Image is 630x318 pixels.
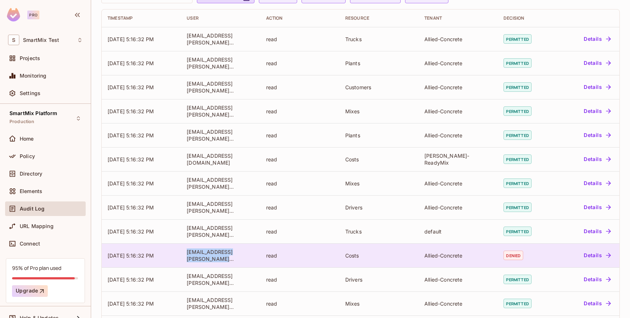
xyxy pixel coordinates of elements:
span: Home [20,136,34,142]
button: Details [581,33,614,45]
div: Costs [345,156,413,163]
div: [EMAIL_ADDRESS][PERSON_NAME][DOMAIN_NAME] [187,297,254,310]
div: Allied-Concrete [424,300,492,307]
div: default [424,228,492,235]
span: [DATE] 5:16:32 PM [108,204,154,211]
button: Details [581,250,614,261]
span: permitted [503,130,531,140]
span: URL Mapping [20,223,54,229]
div: Timestamp [108,15,175,21]
button: Details [581,177,614,189]
span: [DATE] 5:16:32 PM [108,228,154,235]
div: Allied-Concrete [424,180,492,187]
span: [DATE] 5:16:32 PM [108,36,154,42]
div: Allied-Concrete [424,276,492,283]
div: Plants [345,60,413,67]
span: [DATE] 5:16:32 PM [108,252,154,259]
div: Allied-Concrete [424,36,492,43]
span: permitted [503,227,531,236]
span: denied [503,251,523,260]
div: 95% of Pro plan used [12,264,61,271]
span: permitted [503,203,531,212]
button: Details [581,201,614,213]
div: [EMAIL_ADDRESS][PERSON_NAME][DOMAIN_NAME] [187,224,254,238]
button: Details [581,129,614,141]
span: [DATE] 5:16:32 PM [108,60,154,66]
span: permitted [503,58,531,68]
div: read [266,156,334,163]
div: Allied-Concrete [424,132,492,139]
div: read [266,300,334,307]
div: Mixes [345,300,413,307]
button: Details [581,225,614,237]
div: [EMAIL_ADDRESS][PERSON_NAME][DOMAIN_NAME] [187,248,254,262]
div: [EMAIL_ADDRESS][PERSON_NAME][DOMAIN_NAME] [187,32,254,46]
div: Allied-Concrete [424,252,492,259]
div: Action [266,15,334,21]
span: [DATE] 5:16:32 PM [108,301,154,307]
button: Details [581,105,614,117]
div: Allied-Concrete [424,84,492,91]
div: read [266,60,334,67]
span: [DATE] 5:16:32 PM [108,132,154,138]
div: Mixes [345,180,413,187]
div: Trucks [345,36,413,43]
div: read [266,36,334,43]
span: Workspace: SmartMix Test [23,37,59,43]
button: Details [581,153,614,165]
div: Allied-Concrete [424,108,492,115]
span: permitted [503,82,531,92]
div: read [266,180,334,187]
button: Details [581,274,614,285]
div: Drivers [345,204,413,211]
img: SReyMgAAAABJRU5ErkJggg== [7,8,20,21]
div: [EMAIL_ADDRESS][PERSON_NAME][DOMAIN_NAME] [187,104,254,118]
button: Details [581,81,614,93]
span: Settings [20,90,40,96]
div: read [266,252,334,259]
span: permitted [503,106,531,116]
button: Upgrade [12,285,48,297]
div: Allied-Concrete [424,60,492,67]
div: read [266,132,334,139]
div: [PERSON_NAME]-ReadyMix [424,152,492,166]
span: permitted [503,34,531,44]
span: Directory [20,171,42,177]
div: Plants [345,132,413,139]
span: [DATE] 5:16:32 PM [108,276,154,283]
span: Policy [20,153,35,159]
span: Production [9,119,35,125]
span: [DATE] 5:16:32 PM [108,108,154,114]
div: [EMAIL_ADDRESS][PERSON_NAME][DOMAIN_NAME] [187,56,254,70]
div: Pro [27,11,39,19]
div: Tenant [424,15,492,21]
span: SmartMix Platform [9,110,58,116]
span: permitted [503,154,531,164]
div: Mixes [345,108,413,115]
div: read [266,84,334,91]
div: [EMAIL_ADDRESS][PERSON_NAME][DOMAIN_NAME] [187,176,254,190]
div: read [266,108,334,115]
div: Costs [345,252,413,259]
button: Details [581,298,614,309]
div: read [266,276,334,283]
span: permitted [503,178,531,188]
div: [EMAIL_ADDRESS][DOMAIN_NAME] [187,152,254,166]
span: Monitoring [20,73,47,79]
div: Allied-Concrete [424,204,492,211]
div: [EMAIL_ADDRESS][PERSON_NAME][DOMAIN_NAME] [187,80,254,94]
button: Details [581,57,614,69]
div: read [266,228,334,235]
span: [DATE] 5:16:32 PM [108,180,154,187]
div: read [266,204,334,211]
span: S [8,35,19,45]
span: Projects [20,55,40,61]
div: [EMAIL_ADDRESS][PERSON_NAME][DOMAIN_NAME] [187,200,254,214]
div: Decision [503,15,549,21]
div: Drivers [345,276,413,283]
div: Resource [345,15,413,21]
div: [EMAIL_ADDRESS][PERSON_NAME][DOMAIN_NAME] [187,272,254,286]
div: Customers [345,84,413,91]
span: [DATE] 5:16:32 PM [108,84,154,90]
div: [EMAIL_ADDRESS][PERSON_NAME][DOMAIN_NAME] [187,128,254,142]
